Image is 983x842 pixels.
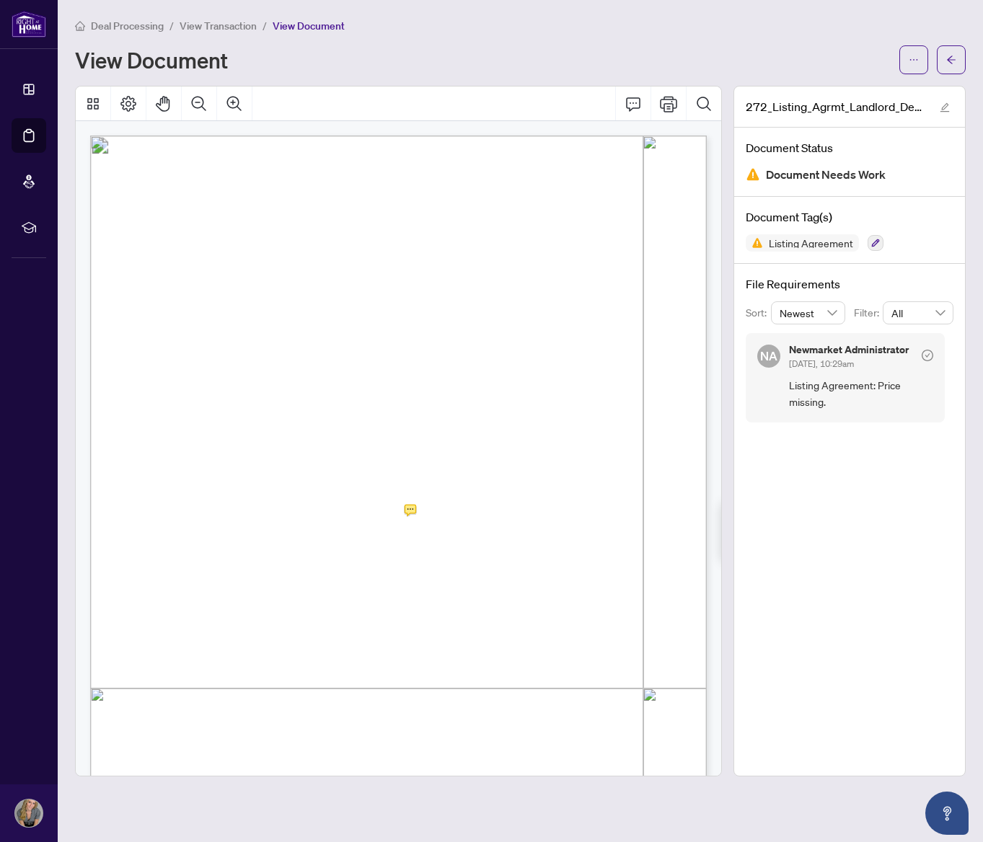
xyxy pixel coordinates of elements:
[263,17,267,34] li: /
[766,165,886,185] span: Document Needs Work
[763,238,859,248] span: Listing Agreement
[273,19,345,32] span: View Document
[746,98,926,115] span: 272_Listing_Agrmt_Landlord_Designated_Rep_Agrmt_Auth_to_Offer_for_Lease_-_PropTx-[PERSON_NAME].pdf
[909,55,919,65] span: ellipsis
[789,358,854,369] span: [DATE], 10:29am
[789,345,909,355] h5: Newmarket Administrator
[12,11,46,37] img: logo
[75,48,228,71] h1: View Document
[91,19,164,32] span: Deal Processing
[922,350,933,361] span: check-circle
[940,102,950,112] span: edit
[746,139,953,156] h4: Document Status
[891,302,945,324] span: All
[780,302,837,324] span: Newest
[746,208,953,226] h4: Document Tag(s)
[15,799,43,827] img: Profile Icon
[746,275,953,293] h4: File Requirements
[746,305,771,321] p: Sort:
[75,21,85,31] span: home
[169,17,174,34] li: /
[946,55,956,65] span: arrow-left
[854,305,883,321] p: Filter:
[760,347,777,365] span: NA
[789,377,933,411] span: Listing Agreement: Price missing.
[746,167,760,182] img: Document Status
[746,234,763,252] img: Status Icon
[180,19,257,32] span: View Transaction
[925,792,969,835] button: Open asap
